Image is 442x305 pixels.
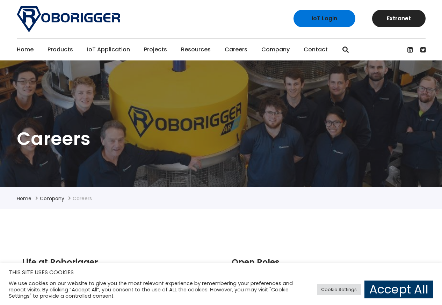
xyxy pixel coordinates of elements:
a: Cookie Settings [317,284,361,295]
a: Company [40,195,64,202]
a: Projects [144,39,167,60]
h5: THIS SITE USES COOKIES [9,268,433,277]
h2: Life at Roborigger [22,256,200,268]
a: Home [17,195,31,202]
a: Accept All [364,281,433,298]
a: Extranet [372,10,426,27]
a: Company [261,39,290,60]
a: Products [48,39,73,60]
a: Contact [304,39,328,60]
a: Resources [181,39,211,60]
li: Careers [73,194,92,203]
h2: Open Roles [232,256,399,268]
a: IoT Application [87,39,130,60]
a: IoT Login [294,10,355,27]
a: Home [17,39,34,60]
a: Careers [225,39,247,60]
div: We use cookies on our website to give you the most relevant experience by remembering your prefer... [9,280,306,299]
img: Roborigger [17,6,120,32]
h1: Careers [17,127,426,151]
